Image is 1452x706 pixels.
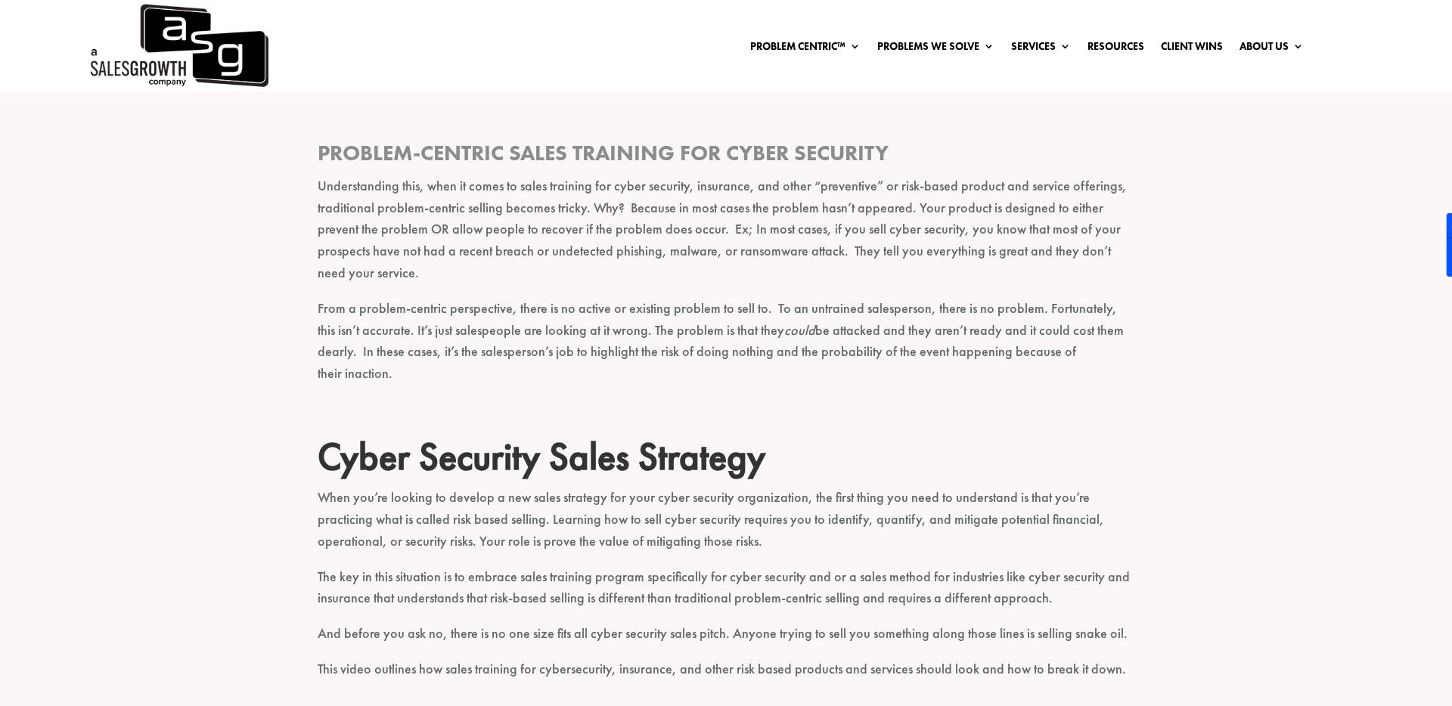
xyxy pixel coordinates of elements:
[318,566,1134,624] p: The key in this situation is to embrace sales training program specifically for cyber security an...
[784,321,815,339] em: could
[1011,41,1071,57] a: Services
[318,298,1134,398] p: From a problem-centric perspective, there is no active or existing problem to sell to. To an untr...
[318,658,1134,694] p: This video outlines how sales training for cybersecurity, insurance, and other risk based product...
[750,41,861,57] a: Problem Centric™
[1087,41,1144,57] a: Resources
[318,175,1134,298] p: Understanding this, when it comes to sales training for cyber security, insurance, and other “pre...
[1161,41,1223,57] a: Client Wins
[318,139,1134,175] h3: Problem-Centric Sales Training for Cyber Security
[1239,41,1304,57] a: About Us
[318,623,1134,658] p: And before you ask no, there is no one size fits all cyber security sales pitch. Anyone trying to...
[318,487,1134,565] p: When you’re looking to develop a new sales strategy for your cyber security organization, the fir...
[318,434,1134,487] h2: Cyber Security Sales Strategy
[877,41,994,57] a: Problems We Solve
